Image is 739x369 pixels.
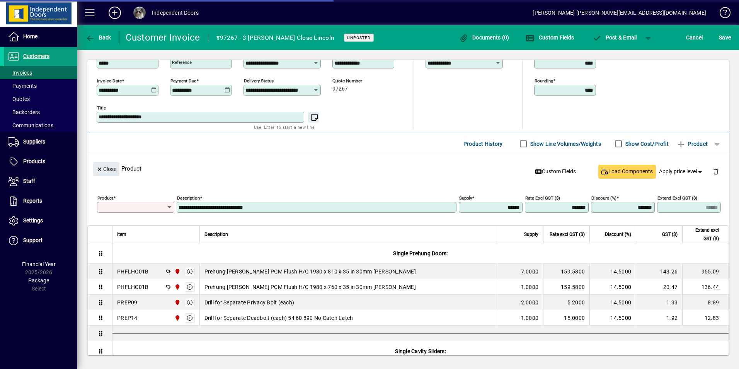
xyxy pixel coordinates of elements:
button: Product History [460,137,506,151]
span: Apply price level [659,167,704,176]
button: Delete [707,162,725,181]
span: Quote number [332,79,379,84]
a: Payments [4,79,77,92]
span: 97267 [332,86,348,92]
mat-label: Extend excl GST ($) [657,195,697,201]
div: PREP14 [117,314,138,322]
span: Prehung [PERSON_NAME] PCM Flush H/C 1980 x 810 x 35 in 30mm [PERSON_NAME] [204,268,416,275]
td: 14.5000 [589,279,636,295]
mat-label: Rate excl GST ($) [525,195,560,201]
div: 5.2000 [548,299,585,306]
div: Independent Doors [152,7,199,19]
mat-hint: Use 'Enter' to start a new line [254,123,315,132]
td: 14.5000 [589,310,636,326]
button: Close [93,162,119,176]
span: Settings [23,217,43,224]
span: ave [719,31,731,44]
div: Product [87,154,729,183]
label: Show Line Volumes/Weights [529,140,601,148]
span: Christchurch [172,283,181,291]
div: PHFLHC01B [117,283,148,291]
button: Back [83,31,113,44]
a: Communications [4,119,77,132]
div: 159.5800 [548,268,585,275]
a: Invoices [4,66,77,79]
a: Quotes [4,92,77,106]
a: Support [4,231,77,250]
td: 143.26 [636,264,682,279]
span: Back [85,34,111,41]
span: Home [23,33,37,39]
span: Rate excl GST ($) [550,230,585,239]
span: Invoices [8,70,32,76]
mat-label: Payment due [170,78,196,84]
span: Christchurch [172,298,181,307]
mat-label: Title [97,105,106,111]
span: P [606,34,609,41]
a: Reports [4,191,77,211]
div: 159.5800 [548,283,585,291]
span: Package [28,277,49,284]
mat-label: Supply [459,195,472,201]
button: Apply price level [656,165,707,179]
span: Staff [23,178,35,184]
span: 2.0000 [521,299,539,306]
a: Suppliers [4,132,77,152]
span: Load Components [601,167,653,176]
div: PHFLHC01B [117,268,148,275]
span: 1.0000 [521,283,539,291]
mat-label: Product [97,195,113,201]
span: Suppliers [23,138,45,145]
a: Backorders [4,106,77,119]
td: 12.83 [682,310,729,326]
div: Customer Invoice [126,31,200,44]
button: Profile [127,6,152,20]
span: Close [96,163,116,176]
button: Custom Fields [532,165,579,179]
div: Single Prehung Doors: [112,243,729,263]
span: Discount (%) [605,230,631,239]
span: Unposted [347,35,371,40]
a: Products [4,152,77,171]
mat-label: Delivery status [244,78,274,84]
span: Cancel [686,31,703,44]
span: Christchurch [172,267,181,276]
button: Product [673,137,712,151]
div: Single Cavity Sliders: [112,341,729,361]
span: 7.0000 [521,268,539,275]
button: Add [102,6,127,20]
span: Financial Year [22,261,56,267]
span: 1.0000 [521,314,539,322]
span: Payments [8,83,37,89]
button: Load Components [598,165,656,179]
app-page-header-button: Back [77,31,120,44]
span: S [719,34,722,41]
app-page-header-button: Delete [707,168,725,175]
span: Supply [524,230,538,239]
td: 20.47 [636,279,682,295]
td: 1.33 [636,295,682,310]
span: Product [676,138,708,150]
button: Cancel [684,31,705,44]
div: #97267 - 3 [PERSON_NAME] Close Lincoln [216,32,335,44]
div: [PERSON_NAME] [PERSON_NAME][EMAIL_ADDRESS][DOMAIN_NAME] [533,7,706,19]
span: Products [23,158,45,164]
div: 15.0000 [548,314,585,322]
td: 955.09 [682,264,729,279]
a: Home [4,27,77,46]
mat-label: Reference [172,60,192,65]
a: Settings [4,211,77,231]
span: Backorders [8,109,40,115]
button: Save [717,31,733,44]
mat-label: Discount (%) [591,195,616,201]
span: Drill for Separate Privacy Bolt (each) [204,299,295,306]
span: Product History [463,138,503,150]
span: GST ($) [662,230,678,239]
span: Description [204,230,228,239]
span: Customers [23,53,49,59]
span: Custom Fields [535,167,576,176]
mat-label: Invoice date [97,78,122,84]
span: Support [23,237,43,243]
mat-label: Rounding [535,78,553,84]
label: Show Cost/Profit [624,140,669,148]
